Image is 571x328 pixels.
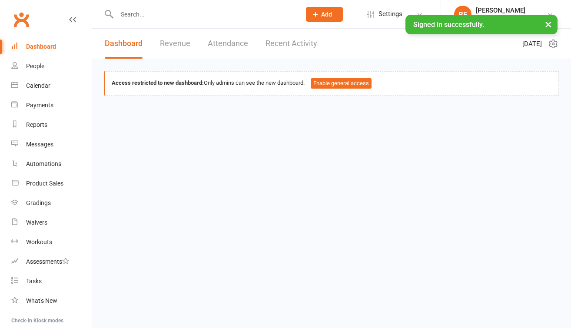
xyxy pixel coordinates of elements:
[321,11,332,18] span: Add
[266,29,317,59] a: Recent Activity
[114,8,295,20] input: Search...
[11,232,92,252] a: Workouts
[10,9,32,30] a: Clubworx
[11,213,92,232] a: Waivers
[11,76,92,96] a: Calendar
[11,115,92,135] a: Reports
[160,29,190,59] a: Revenue
[26,160,61,167] div: Automations
[26,258,69,265] div: Assessments
[11,56,92,76] a: People
[11,154,92,174] a: Automations
[11,291,92,311] a: What's New
[105,29,143,59] a: Dashboard
[26,278,42,285] div: Tasks
[311,78,372,89] button: Enable general access
[26,43,56,50] div: Dashboard
[378,4,402,24] span: Settings
[26,82,50,89] div: Calendar
[26,199,51,206] div: Gradings
[11,252,92,272] a: Assessments
[476,14,531,22] div: Success Martial Arts
[454,6,471,23] div: BF
[26,180,63,187] div: Product Sales
[26,141,53,148] div: Messages
[476,7,531,14] div: [PERSON_NAME]
[112,78,552,89] div: Only admins can see the new dashboard.
[522,39,542,49] span: [DATE]
[11,135,92,154] a: Messages
[26,63,44,70] div: People
[208,29,248,59] a: Attendance
[11,272,92,291] a: Tasks
[413,20,484,29] span: Signed in successfully.
[26,102,53,109] div: Payments
[541,15,556,33] button: ×
[11,174,92,193] a: Product Sales
[306,7,343,22] button: Add
[11,96,92,115] a: Payments
[26,297,57,304] div: What's New
[26,239,52,245] div: Workouts
[26,121,47,128] div: Reports
[112,80,204,86] strong: Access restricted to new dashboard:
[11,37,92,56] a: Dashboard
[11,193,92,213] a: Gradings
[26,219,47,226] div: Waivers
